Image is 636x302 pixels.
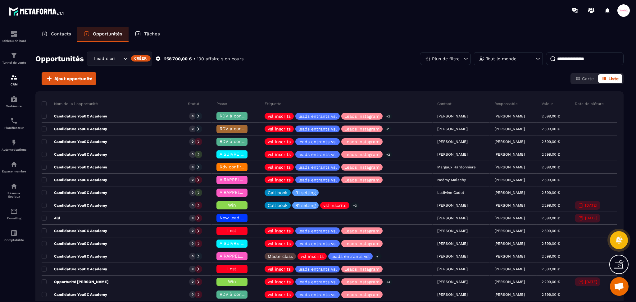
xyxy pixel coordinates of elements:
[486,57,516,61] p: Tout le monde
[575,101,604,106] p: Date de clôture
[2,134,26,156] a: automationsautomationsAutomatisations
[384,151,392,158] p: +2
[131,55,151,62] div: Créer
[192,190,193,195] p: 0
[582,76,594,81] span: Carte
[298,152,337,157] p: leads entrants vsl
[192,140,193,144] p: 0
[542,101,553,106] p: Valeur
[298,114,337,118] p: leads entrants vsl
[220,254,290,259] span: A RAPPELER/GHOST/NO SHOW✖️
[220,215,266,220] span: New lead à traiter 🔥
[268,165,291,169] p: vsl inscrits
[494,203,525,208] p: [PERSON_NAME]
[384,126,392,132] p: +1
[494,292,525,297] p: [PERSON_NAME]
[344,178,379,182] p: Leads Instagram
[42,152,107,157] p: Candidature YouGC Academy
[116,55,122,62] input: Search for option
[494,178,525,182] p: [PERSON_NAME]
[344,229,379,233] p: Leads Instagram
[42,126,107,131] p: Candidature YouGC Academy
[10,229,18,237] img: accountant
[54,75,92,82] span: Ajout opportunité
[344,280,379,284] p: Leads Instagram
[42,241,107,246] p: Candidature YouGC Academy
[344,152,379,157] p: Leads Instagram
[220,190,290,195] span: A RAPPELER/GHOST/NO SHOW✖️
[35,53,84,65] h2: Opportunités
[542,127,560,131] p: 2 599,00 €
[610,277,629,296] a: Ouvrir le chat
[268,152,291,157] p: vsl inscrits
[344,114,379,118] p: Leads Instagram
[494,127,525,131] p: [PERSON_NAME]
[323,203,346,208] p: vsl inscrits
[542,267,560,271] p: 2 599,00 €
[192,292,193,297] p: 0
[494,241,525,246] p: [PERSON_NAME]
[598,74,622,83] button: Liste
[494,216,525,220] p: [PERSON_NAME]
[298,292,337,297] p: leads entrants vsl
[494,254,525,259] p: [PERSON_NAME]
[542,140,560,144] p: 2 599,00 €
[10,52,18,59] img: formation
[268,267,291,271] p: vsl inscrits
[77,27,129,42] a: Opportunités
[10,117,18,125] img: scheduler
[10,74,18,81] img: formation
[268,127,291,131] p: vsl inscrits
[220,113,260,118] span: RDV à confimer ❓
[2,39,26,43] p: Tableau de bord
[2,191,26,198] p: Réseaux Sociaux
[10,161,18,168] img: automations
[585,216,597,220] p: [DATE]
[344,140,379,144] p: Leads Instagram
[542,165,560,169] p: 2 599,00 €
[432,57,460,61] p: Plus de filtre
[10,95,18,103] img: automations
[35,27,77,42] a: Contacts
[197,56,243,62] p: 100 affaire s en cours
[542,241,560,246] p: 2 599,00 €
[42,254,107,259] p: Candidature YouGC Academy
[344,267,379,271] p: Leads Instagram
[344,292,379,297] p: Leads Instagram
[268,229,291,233] p: vsl inscrits
[268,292,291,297] p: vsl inscrits
[384,279,392,285] p: +4
[542,152,560,157] p: 2 599,00 €
[494,101,518,106] p: Responsable
[2,83,26,86] p: CRM
[10,182,18,190] img: social-network
[220,241,246,246] span: A SUIVRE ⏳
[542,254,560,259] p: 2 599,00 €
[228,279,236,284] span: Win
[87,52,152,66] div: Search for option
[494,190,525,195] p: [PERSON_NAME]
[268,280,291,284] p: vsl inscrits
[2,47,26,69] a: formationformationTunnel de vente
[42,72,96,85] button: Ajout opportunité
[298,140,337,144] p: leads entrants vsl
[220,126,272,131] span: RDV à conf. A RAPPELER
[192,114,193,118] p: 0
[384,113,392,120] p: +2
[2,148,26,151] p: Automatisations
[42,177,107,182] p: Candidature YouGC Academy
[192,229,193,233] p: 0
[298,178,337,182] p: leads entrants vsl
[542,292,560,297] p: 2 599,00 €
[164,56,192,62] p: 258 700,00 €
[298,165,337,169] p: leads entrants vsl
[295,190,316,195] p: R1 setting
[542,178,560,182] p: 2 599,00 €
[298,280,337,284] p: leads entrants vsl
[144,31,160,37] p: Tâches
[351,202,359,209] p: +3
[2,25,26,47] a: formationformationTableau de bord
[298,241,337,246] p: leads entrants vsl
[2,112,26,134] a: schedulerschedulerPlanificateur
[192,267,193,271] p: 0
